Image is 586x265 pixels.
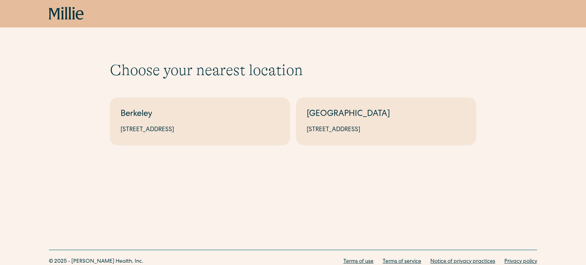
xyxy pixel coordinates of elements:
[121,108,279,121] div: Berkeley
[307,125,465,135] div: [STREET_ADDRESS]
[307,108,465,121] div: [GEOGRAPHIC_DATA]
[110,61,476,79] h1: Choose your nearest location
[121,125,279,135] div: [STREET_ADDRESS]
[296,98,476,145] a: [GEOGRAPHIC_DATA][STREET_ADDRESS]
[110,98,290,145] a: Berkeley[STREET_ADDRESS]
[49,7,84,21] a: home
